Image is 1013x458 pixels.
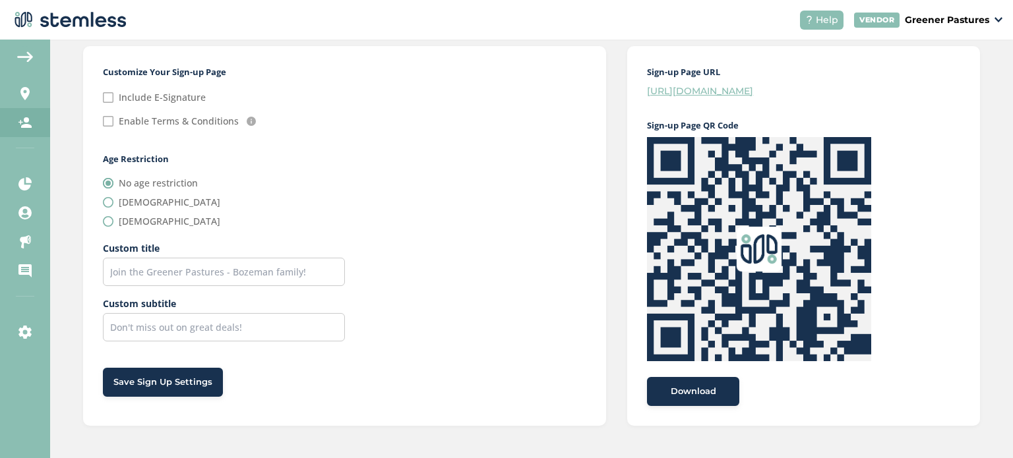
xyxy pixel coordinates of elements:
input: Don't miss out on great deals! [103,313,345,341]
img: icon_down-arrow-small-66adaf34.svg [995,17,1002,22]
h2: Age Restriction [103,153,586,166]
h2: Customize Your Sign-up Page [103,66,586,79]
span: Save Sign Up Settings [113,376,212,389]
p: Greener Pastures [905,13,989,27]
img: icon-arrow-back-accent-c549486e.svg [17,51,33,62]
label: Enable Terms & Conditions [119,117,239,126]
span: Download [671,385,716,398]
button: Save Sign Up Settings [103,368,223,397]
iframe: Chat Widget [947,395,1013,458]
label: [DEMOGRAPHIC_DATA] [119,195,220,209]
img: icon-help-white-03924b79.svg [805,16,813,24]
label: [DEMOGRAPHIC_DATA] [119,214,220,228]
label: Custom subtitle [103,297,345,310]
h2: Sign-up Page URL [647,66,960,79]
img: 9Qg1UAAAAAGSURBVAMATDJf6NO9lsQAAAAASUVORK5CYII= [647,137,871,361]
img: logo-dark-0685b13c.svg [11,7,127,33]
img: icon-info-236977d2.svg [247,117,256,126]
a: [URL][DOMAIN_NAME] [647,85,753,97]
button: Download [647,377,739,406]
span: Help [816,13,838,27]
h2: Sign-up Page QR Code [647,119,960,132]
label: Include E-Signature [119,93,206,102]
div: VENDOR [854,13,900,28]
label: Custom title [103,241,345,255]
label: No age restriction [119,176,198,190]
input: Join the Greener Pastures - Bozeman family! [103,258,345,286]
